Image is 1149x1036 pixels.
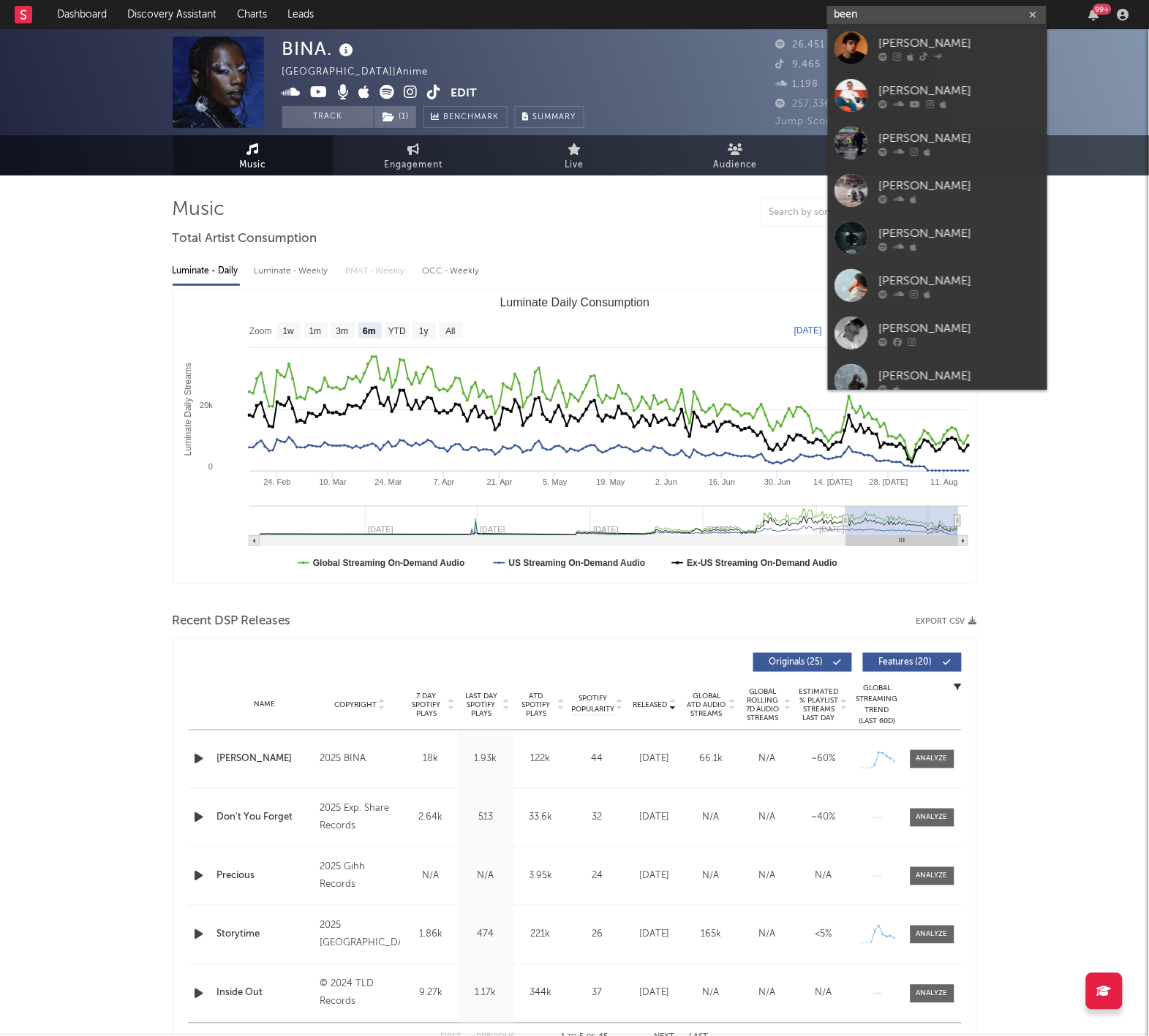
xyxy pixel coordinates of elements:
[863,653,962,672] button: Features(20)
[655,135,816,175] a: Audience
[828,24,1047,72] a: [PERSON_NAME]
[879,130,1040,148] div: [PERSON_NAME]
[517,928,565,942] div: 221k
[173,613,291,630] span: Recent DSP Releases
[828,214,1047,262] a: [PERSON_NAME]
[799,687,840,722] span: Estimated % Playlist Streams Last Day
[879,83,1040,100] div: [PERSON_NAME]
[572,811,623,825] div: 32
[462,869,510,884] div: N/A
[813,477,852,486] text: 14. [DATE]
[799,752,848,767] div: ~ 60 %
[374,106,417,128] span: ( 1 )
[794,325,822,336] text: [DATE]
[334,135,494,175] a: Engagement
[743,928,792,942] div: N/A
[374,477,402,486] text: 24. Mar
[462,928,510,942] div: 474
[869,477,908,486] text: 28. [DATE]
[407,811,455,825] div: 2.64k
[799,811,848,825] div: ~ 40 %
[776,99,921,109] span: 257,336 Monthly Listeners
[320,918,399,953] div: 2025 [GEOGRAPHIC_DATA]
[743,869,792,884] div: N/A
[828,167,1047,214] a: [PERSON_NAME]
[407,869,455,884] div: N/A
[208,462,212,471] text: 0
[763,658,830,667] span: Originals ( 25 )
[572,986,623,1001] div: 37
[743,811,792,825] div: N/A
[633,700,668,709] span: Released
[743,687,783,722] span: Global Rolling 7D Audio Streams
[630,928,679,942] div: [DATE]
[388,327,405,337] text: YTD
[533,113,576,121] span: Summary
[407,986,455,1001] div: 9.27k
[217,752,313,767] a: [PERSON_NAME]
[515,106,584,128] button: Summary
[462,752,510,767] div: 1.93k
[263,477,290,486] text: 24. Feb
[517,692,556,718] span: ATD Spotify Plays
[462,692,501,718] span: Last Day Spotify Plays
[336,327,348,337] text: 3m
[630,811,679,825] div: [DATE]
[873,658,940,667] span: Features ( 20 )
[572,752,623,767] div: 44
[494,135,655,175] a: Live
[462,986,510,1001] div: 1.17k
[762,207,916,219] input: Search by song name or URL
[517,986,565,1001] div: 344k
[764,477,791,486] text: 30. Jun
[709,477,735,486] text: 16. Jun
[508,558,645,568] text: US Streaming On-Demand Audio
[687,811,736,825] div: N/A
[320,751,399,768] div: 2025 BINA.
[776,60,821,69] span: 9,465
[879,320,1040,338] div: [PERSON_NAME]
[385,156,443,174] span: Engagement
[363,327,375,337] text: 6m
[799,869,848,884] div: N/A
[173,230,317,248] span: Total Artist Consumption
[173,135,334,175] a: Music
[239,156,266,174] span: Music
[451,85,478,103] button: Edit
[320,801,399,836] div: 2025 Exp. Share Records
[687,986,736,1001] div: N/A
[828,357,1047,404] a: [PERSON_NAME]
[217,986,313,1001] div: Inside Out
[879,273,1040,290] div: [PERSON_NAME]
[423,259,481,284] div: OCC - Weekly
[743,752,792,767] div: N/A
[444,109,500,126] span: Benchmark
[828,262,1047,309] a: [PERSON_NAME]
[630,752,679,767] div: [DATE]
[517,752,565,767] div: 122k
[916,617,977,626] button: Export CSV
[687,752,736,767] div: 66.1k
[687,692,727,718] span: Global ATD Audio Streams
[217,699,313,710] div: Name
[217,811,313,825] a: Don't You Forget
[1093,4,1112,15] div: 99 +
[173,259,240,284] div: Luminate - Daily
[799,986,848,1001] div: N/A
[879,368,1040,385] div: [PERSON_NAME]
[655,477,677,486] text: 2. Jun
[423,106,508,128] a: Benchmark
[313,558,465,568] text: Global Streaming On-Demand Audio
[572,928,623,942] div: 26
[687,869,736,884] div: N/A
[217,869,313,884] a: Precious
[687,558,837,568] text: Ex-US Streaming On-Demand Audio
[753,653,852,672] button: Originals(25)
[543,477,568,486] text: 5. May
[828,309,1047,357] a: [PERSON_NAME]
[687,928,736,942] div: 165k
[930,477,957,486] text: 11. Aug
